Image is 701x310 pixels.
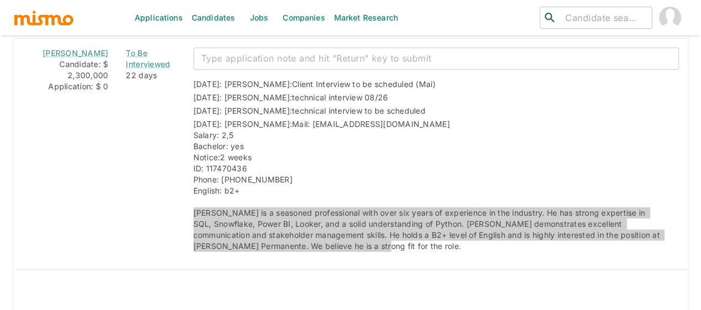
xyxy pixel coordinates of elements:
span: Client Interview to be scheduled (Mai) [292,79,436,89]
span: technical interview 08/26 [292,93,388,102]
div: 22 days [126,70,175,81]
div: Application: $ 0 [24,81,108,92]
span: Mail: [EMAIL_ADDRESS][DOMAIN_NAME] Salary: 2,5 Bachelor: yes Notice:2 weeks ID: 117470436 Phone: ... [193,119,662,251]
a: To Be Interviewed [126,48,175,70]
div: [DATE]: [PERSON_NAME]: [193,105,426,119]
img: logo [13,9,74,26]
span: technical interview to be scheduled [292,106,426,115]
input: Candidate search [561,10,647,26]
div: [DATE]: [PERSON_NAME]: [193,92,388,105]
img: Maia Reyes [659,7,681,29]
div: [DATE]: [PERSON_NAME]: [193,119,666,252]
div: [DATE]: [PERSON_NAME]: [193,79,436,92]
div: Candidate: $ 2,300,000 [24,59,108,81]
a: [PERSON_NAME] [43,48,108,58]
